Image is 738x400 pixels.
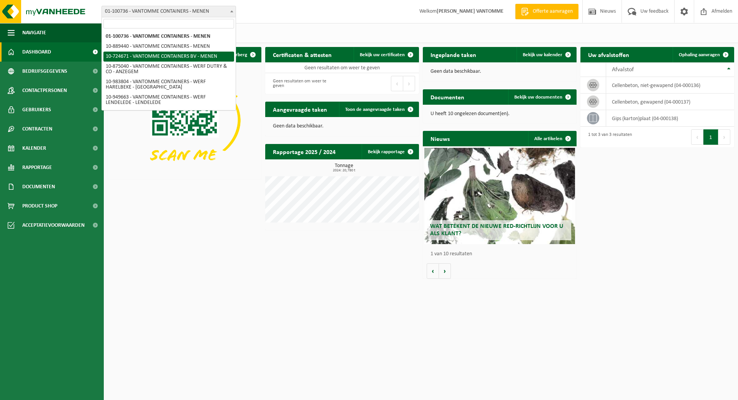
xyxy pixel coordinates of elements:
img: Download de VHEPlus App [108,62,261,178]
li: 10-983804 - VANTOMME CONTAINERS - WERF HARELBEKE - [GEOGRAPHIC_DATA] [103,77,234,92]
li: 10-875040 - VANTOMME CONTAINERS - WERF DUTRY & CO - ANZEGEM [103,62,234,77]
button: Volgende [439,263,451,279]
span: Verberg [230,52,247,57]
li: 10-889440 - VANTOMME CONTAINERS - MENEN [103,42,234,52]
td: cellenbeton, gewapend (04-000137) [606,94,734,110]
p: Geen data beschikbaar. [273,124,411,129]
span: Wat betekent de nieuwe RED-richtlijn voor u als klant? [430,223,563,237]
span: 01-100736 - VANTOMME CONTAINERS - MENEN [102,6,236,17]
a: Bekijk uw kalender [517,47,576,62]
a: Ophaling aanvragen [673,47,733,62]
h2: Rapportage 2025 / 2024 [265,144,343,159]
button: Next [718,129,730,145]
h2: Uw afvalstoffen [580,47,637,62]
span: Acceptatievoorwaarden [22,216,85,235]
button: 1 [703,129,718,145]
a: Offerte aanvragen [515,4,578,19]
span: Documenten [22,177,55,196]
span: Bedrijfsgegevens [22,62,67,81]
a: Alle artikelen [528,131,576,146]
td: Geen resultaten om weer te geven [265,62,419,73]
span: Bekijk uw documenten [514,95,562,100]
span: Bekijk uw certificaten [360,52,405,57]
span: Kalender [22,139,46,158]
a: Bekijk uw certificaten [354,47,418,62]
p: U heeft 10 ongelezen document(en). [430,111,569,117]
a: Wat betekent de nieuwe RED-richtlijn voor u als klant? [424,148,575,244]
li: 10-724671 - VANTOMME CONTAINERS BV - MENEN [103,52,234,62]
p: 1 van 10 resultaten [430,251,573,257]
li: 10-941974 - VANTOMME CONTAINERS -WERF HEULE - HEULE [103,108,234,123]
span: Gebruikers [22,100,51,119]
span: 2024: 20,780 t [269,169,419,172]
span: Contactpersonen [22,81,67,100]
span: Navigatie [22,23,46,42]
button: Verberg [224,47,261,62]
button: Next [403,76,415,91]
a: Toon de aangevraagde taken [339,102,418,117]
h2: Nieuws [423,131,457,146]
strong: [PERSON_NAME] VANTOMME [437,8,504,14]
h3: Tonnage [269,163,419,172]
span: Bekijk uw kalender [523,52,562,57]
span: Ophaling aanvragen [679,52,720,57]
p: Geen data beschikbaar. [430,69,569,74]
td: gips (karton)plaat (04-000138) [606,110,734,127]
h2: Ingeplande taken [423,47,484,62]
span: Dashboard [22,42,51,62]
a: Bekijk rapportage [362,144,418,159]
span: Product Shop [22,196,57,216]
li: 01-100736 - VANTOMME CONTAINERS - MENEN [103,32,234,42]
button: Previous [391,76,403,91]
a: Bekijk uw documenten [508,89,576,105]
h2: Certificaten & attesten [265,47,339,62]
td: cellenbeton, niet-gewapend (04-000136) [606,77,734,94]
span: Rapportage [22,158,52,177]
li: 10-949663 - VANTOMME CONTAINERS - WERF LENDELEDE - LENDELEDE [103,92,234,108]
div: Geen resultaten om weer te geven [269,75,338,92]
button: Previous [691,129,703,145]
span: Offerte aanvragen [531,8,575,15]
span: Afvalstof [612,67,634,73]
div: 1 tot 3 van 3 resultaten [584,129,632,146]
button: Vorige [427,263,439,279]
span: Toon de aangevraagde taken [345,107,405,112]
h2: Documenten [423,89,472,104]
h2: Aangevraagde taken [265,102,335,117]
span: Contracten [22,119,52,139]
